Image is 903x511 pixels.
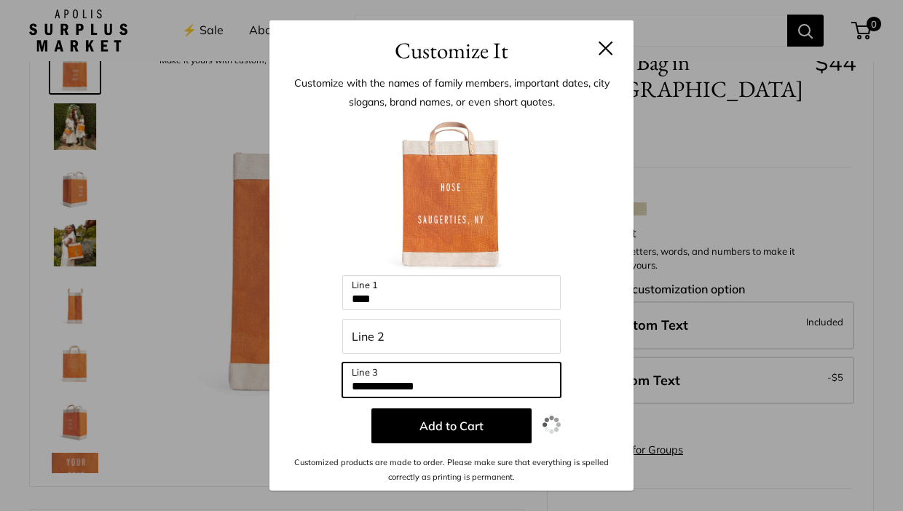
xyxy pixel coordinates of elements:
button: Add to Cart [371,408,532,443]
img: customizer-prod [371,115,532,275]
p: Customized products are made to order. Please make sure that everything is spelled correctly as p... [291,455,612,485]
img: loading.gif [543,416,561,434]
p: Customize with the names of family members, important dates, city slogans, brand names, or even s... [291,74,612,111]
h3: Customize It [291,33,612,68]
